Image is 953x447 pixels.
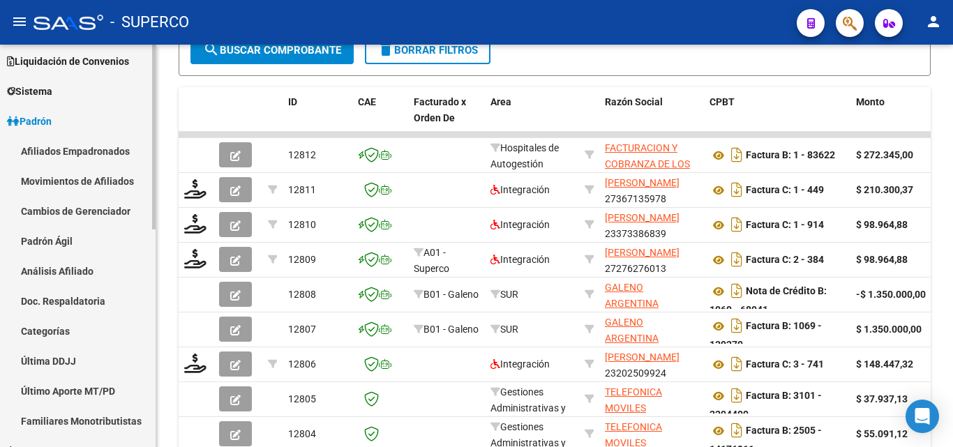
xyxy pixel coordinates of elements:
[710,286,827,316] strong: Nota de Crédito B: 1069 - 68041
[746,150,835,161] strong: Factura B: 1 - 83622
[605,212,680,223] span: [PERSON_NAME]
[605,384,698,414] div: 30678814357
[190,36,354,64] button: Buscar Comprobante
[605,351,680,363] span: [PERSON_NAME]
[856,393,908,404] strong: $ 37.937,13
[7,84,52,99] span: Sistema
[377,44,478,56] span: Borrar Filtros
[856,184,913,195] strong: $ 210.300,37
[728,144,746,166] i: Descargar documento
[423,289,479,300] span: B01 - Galeno
[856,324,922,335] strong: $ 1.350.000,00
[490,358,550,370] span: Integración
[728,315,746,337] i: Descargar documento
[856,289,926,300] strong: -$ 1.350.000,00
[728,353,746,375] i: Descargar documento
[728,179,746,201] i: Descargar documento
[746,185,824,196] strong: Factura C: 1 - 449
[605,245,698,274] div: 27276276013
[414,247,449,274] span: A01 - Superco
[906,400,939,433] div: Open Intercom Messenger
[605,175,698,204] div: 27367135978
[605,317,698,360] span: GALENO ARGENTINA SOCIEDAD ANONIMA
[925,13,942,30] mat-icon: person
[605,315,698,344] div: 30522428163
[414,96,466,123] span: Facturado x Orden De
[728,384,746,407] i: Descargar documento
[605,247,680,258] span: [PERSON_NAME]
[856,96,885,107] span: Monto
[203,41,220,58] mat-icon: search
[11,13,28,30] mat-icon: menu
[850,87,934,149] datatable-header-cell: Monto
[746,255,824,266] strong: Factura C: 2 - 384
[728,280,746,302] i: Descargar documento
[605,386,698,445] span: TELEFONICA MOVILES ARGENTINA SOCIEDAD ANONIMA
[605,280,698,309] div: 30522428163
[728,213,746,236] i: Descargar documento
[352,87,408,149] datatable-header-cell: CAE
[288,254,316,265] span: 12809
[423,324,479,335] span: B01 - Galeno
[856,254,908,265] strong: $ 98.964,88
[408,87,485,149] datatable-header-cell: Facturado x Orden De
[377,41,394,58] mat-icon: delete
[485,87,579,149] datatable-header-cell: Area
[710,321,822,351] strong: Factura B: 1069 - 139270
[599,87,704,149] datatable-header-cell: Razón Social
[288,428,316,439] span: 12804
[283,87,352,149] datatable-header-cell: ID
[288,149,316,160] span: 12812
[490,219,550,230] span: Integración
[710,96,735,107] span: CPBT
[605,349,698,379] div: 23202509924
[288,289,316,300] span: 12808
[856,428,908,439] strong: $ 55.091,12
[605,140,698,169] div: 30715497456
[288,184,316,195] span: 12811
[490,254,550,265] span: Integración
[288,219,316,230] span: 12810
[490,324,518,335] span: SUR
[605,96,663,107] span: Razón Social
[704,87,850,149] datatable-header-cell: CPBT
[746,359,824,370] strong: Factura C: 3 - 741
[856,149,913,160] strong: $ 272.345,00
[203,44,341,56] span: Buscar Comprobante
[605,282,698,325] span: GALENO ARGENTINA SOCIEDAD ANONIMA
[110,7,189,38] span: - SUPERCO
[7,54,129,69] span: Liquidación de Convenios
[358,96,376,107] span: CAE
[490,96,511,107] span: Area
[490,184,550,195] span: Integración
[490,289,518,300] span: SUR
[365,36,490,64] button: Borrar Filtros
[746,220,824,231] strong: Factura C: 1 - 914
[710,391,822,421] strong: Factura B: 3101 - 2294409
[7,114,52,129] span: Padrón
[605,142,690,201] span: FACTURACION Y COBRANZA DE LOS EFECTORES PUBLICOS S.E.
[856,219,908,230] strong: $ 98.964,88
[856,358,913,370] strong: $ 148.447,32
[288,358,316,370] span: 12806
[490,386,566,430] span: Gestiones Administrativas y Otros
[605,210,698,239] div: 23373386839
[728,248,746,271] i: Descargar documento
[288,393,316,404] span: 12805
[288,96,297,107] span: ID
[490,142,559,169] span: Hospitales de Autogestión
[288,324,316,335] span: 12807
[605,177,680,188] span: [PERSON_NAME]
[728,419,746,441] i: Descargar documento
